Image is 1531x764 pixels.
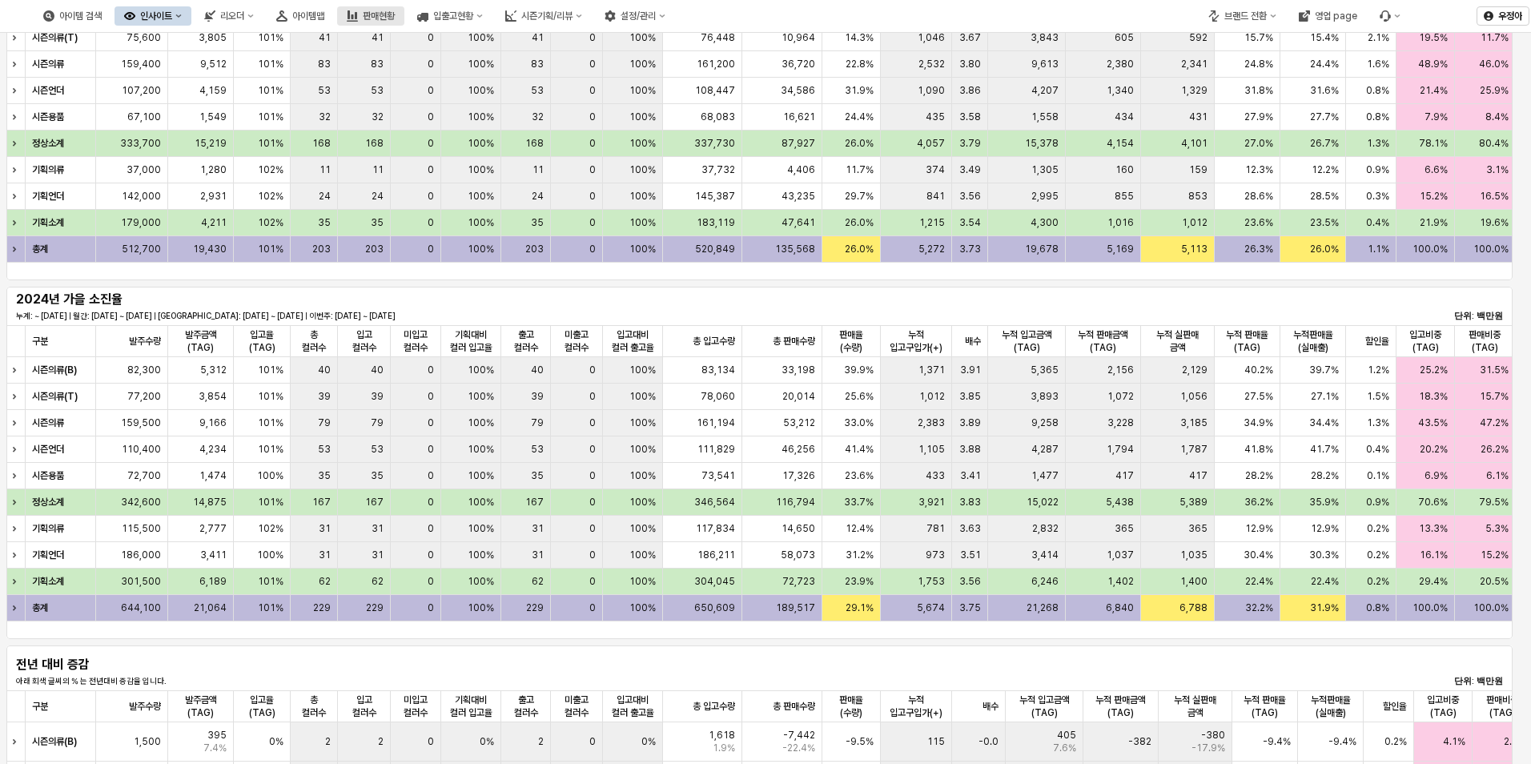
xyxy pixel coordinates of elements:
span: 2,380 [1107,58,1134,70]
div: Expand row [6,131,27,156]
span: 3.54 [959,216,981,229]
span: 11 [372,163,384,176]
div: Expand row [6,569,27,594]
button: 인사이트 [115,6,191,26]
span: 24 [532,190,544,203]
span: 34,586 [781,84,815,97]
span: 435 [926,111,945,123]
span: 100% [629,84,656,97]
span: 512,700 [122,243,161,255]
span: 23.6% [1244,216,1273,229]
span: 87,927 [782,137,815,150]
span: 101% [258,84,283,97]
span: 83 [531,58,544,70]
span: 1,012 [1182,216,1208,229]
div: Expand row [6,722,27,761]
div: 인사이트 [140,10,172,22]
span: 41 [319,31,331,44]
span: 19,430 [193,243,227,255]
span: 발주금액(TAG) [175,328,227,354]
span: 337,730 [694,137,735,150]
span: 1,280 [200,163,227,176]
span: 0 [428,216,434,229]
span: 4,159 [199,84,227,97]
span: 102% [258,216,283,229]
span: 입고율(TAG) [240,694,283,719]
span: 29.7% [845,190,874,203]
span: 입고비중(TAG) [1420,694,1465,719]
span: 누적 입고금액(TAG) [1012,694,1076,719]
span: 미출고 컬러수 [557,694,596,719]
span: 4,101 [1181,137,1208,150]
span: 14.3% [845,31,874,44]
span: 3,843 [1031,31,1059,44]
span: 145,387 [695,190,735,203]
div: Expand row [6,516,27,541]
span: 0 [428,58,434,70]
div: Expand row [6,236,27,262]
span: 7.9% [1425,111,1448,123]
span: 75,600 [127,31,161,44]
span: 841 [926,190,945,203]
span: 미출고 컬러수 [557,328,596,354]
span: 3.86 [959,84,981,97]
span: 0 [428,243,434,255]
span: 43,235 [782,190,815,203]
span: 발주금액(TAG) [175,694,227,719]
div: 아이템맵 [267,6,334,26]
span: 배수 [965,335,981,348]
span: 판매비중(TAG) [1461,328,1508,354]
div: Expand row [6,489,27,515]
strong: 시즌의류 [32,58,64,70]
span: 27.9% [1244,111,1273,123]
span: 19.6% [1480,216,1509,229]
span: 168 [525,137,544,150]
div: Expand row [6,357,27,383]
span: 100% [629,31,656,44]
span: 100% [468,31,494,44]
span: 101% [258,137,283,150]
div: Expand row [6,25,27,50]
span: 1,215 [919,216,945,229]
strong: 기획소계 [32,217,64,228]
span: 15.4% [1310,31,1339,44]
div: 판매현황 [363,10,395,22]
div: Expand row [6,542,27,568]
span: 80.4% [1479,137,1509,150]
span: 4,154 [1107,137,1134,150]
span: 누적 판매금액(TAG) [1090,694,1151,719]
span: 배수 [982,700,999,713]
span: 누적 입고구입가(+) [887,694,945,719]
span: 0 [428,190,434,203]
span: 100% [629,137,656,150]
span: 53 [371,84,384,97]
span: 37,000 [127,163,161,176]
span: 0 [589,84,596,97]
span: 12.2% [1312,163,1339,176]
span: 24.4% [1310,58,1339,70]
span: 100% [468,84,494,97]
div: 시즌기획/리뷰 [521,10,573,22]
span: 168 [312,137,331,150]
span: 160 [1115,163,1134,176]
span: 누적 입고구입가(+) [887,328,945,354]
span: 26.0% [845,216,874,229]
span: 누적 입고금액(TAG) [995,328,1059,354]
span: 32 [319,111,331,123]
div: 시즌기획/리뷰 [496,6,592,26]
button: 우정아 [1477,6,1529,26]
span: 총 컬러수 [297,694,331,719]
span: 68,083 [701,111,735,123]
span: 미입고 컬러수 [397,694,434,719]
span: 25.9% [1480,84,1509,97]
div: Expand row [6,78,27,103]
span: 31.9% [845,84,874,97]
span: 0 [428,111,434,123]
div: 리오더 [195,6,263,26]
span: 24 [319,190,331,203]
span: 46.0% [1479,58,1509,70]
span: 3.80 [959,58,981,70]
span: 11.7% [846,163,874,176]
span: 855 [1115,190,1134,203]
button: 설정/관리 [595,6,675,26]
